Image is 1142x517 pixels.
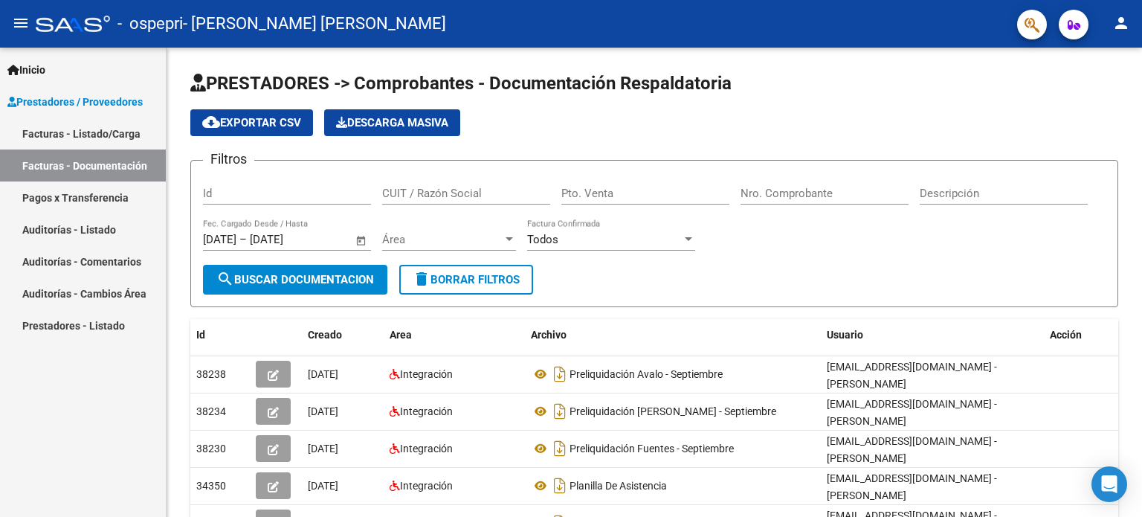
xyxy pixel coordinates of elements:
span: – [239,233,247,246]
button: Borrar Filtros [399,265,533,295]
span: Integración [400,443,453,455]
h3: Filtros [203,149,254,170]
span: [DATE] [308,405,338,417]
span: Todos [527,233,558,246]
span: Id [196,329,205,341]
i: Descargar documento [550,437,570,460]
input: Fecha fin [250,233,322,246]
button: Exportar CSV [190,109,313,136]
span: Integración [400,480,453,492]
span: Planilla De Asistencia [570,480,667,492]
datatable-header-cell: Area [384,319,525,351]
datatable-header-cell: Archivo [525,319,821,351]
span: PRESTADORES -> Comprobantes - Documentación Respaldatoria [190,73,732,94]
span: Preliquidación Avalo - Septiembre [570,368,723,380]
span: Preliquidación Fuentes - Septiembre [570,443,734,455]
span: Inicio [7,62,45,78]
span: 38234 [196,405,226,417]
span: [EMAIL_ADDRESS][DOMAIN_NAME] - [PERSON_NAME] [827,435,997,464]
button: Descarga Masiva [324,109,460,136]
span: Area [390,329,412,341]
span: Archivo [531,329,567,341]
span: - [PERSON_NAME] [PERSON_NAME] [183,7,446,40]
input: Fecha inicio [203,233,236,246]
mat-icon: person [1112,14,1130,32]
button: Buscar Documentacion [203,265,387,295]
span: Creado [308,329,342,341]
button: Open calendar [353,232,370,249]
datatable-header-cell: Creado [302,319,384,351]
span: 38230 [196,443,226,455]
i: Descargar documento [550,362,570,386]
span: 34350 [196,480,226,492]
div: Open Intercom Messenger [1091,466,1127,502]
span: Preliquidación [PERSON_NAME] - Septiembre [570,405,776,417]
span: [DATE] [308,480,338,492]
span: Usuario [827,329,863,341]
span: Descarga Masiva [336,116,448,129]
span: Borrar Filtros [413,273,520,286]
i: Descargar documento [550,399,570,423]
mat-icon: delete [413,270,430,288]
span: [DATE] [308,368,338,380]
span: [EMAIL_ADDRESS][DOMAIN_NAME] - [PERSON_NAME] [827,472,997,501]
span: [EMAIL_ADDRESS][DOMAIN_NAME] - [PERSON_NAME] [827,361,997,390]
span: Prestadores / Proveedores [7,94,143,110]
mat-icon: search [216,270,234,288]
span: Exportar CSV [202,116,301,129]
span: 38238 [196,368,226,380]
span: Buscar Documentacion [216,273,374,286]
datatable-header-cell: Acción [1044,319,1118,351]
app-download-masive: Descarga masiva de comprobantes (adjuntos) [324,109,460,136]
span: - ospepri [117,7,183,40]
mat-icon: menu [12,14,30,32]
span: Integración [400,405,453,417]
span: [DATE] [308,443,338,455]
i: Descargar documento [550,474,570,498]
mat-icon: cloud_download [202,113,220,131]
datatable-header-cell: Usuario [821,319,1044,351]
span: [EMAIL_ADDRESS][DOMAIN_NAME] - [PERSON_NAME] [827,398,997,427]
span: Área [382,233,503,246]
span: Acción [1050,329,1082,341]
span: Integración [400,368,453,380]
datatable-header-cell: Id [190,319,250,351]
